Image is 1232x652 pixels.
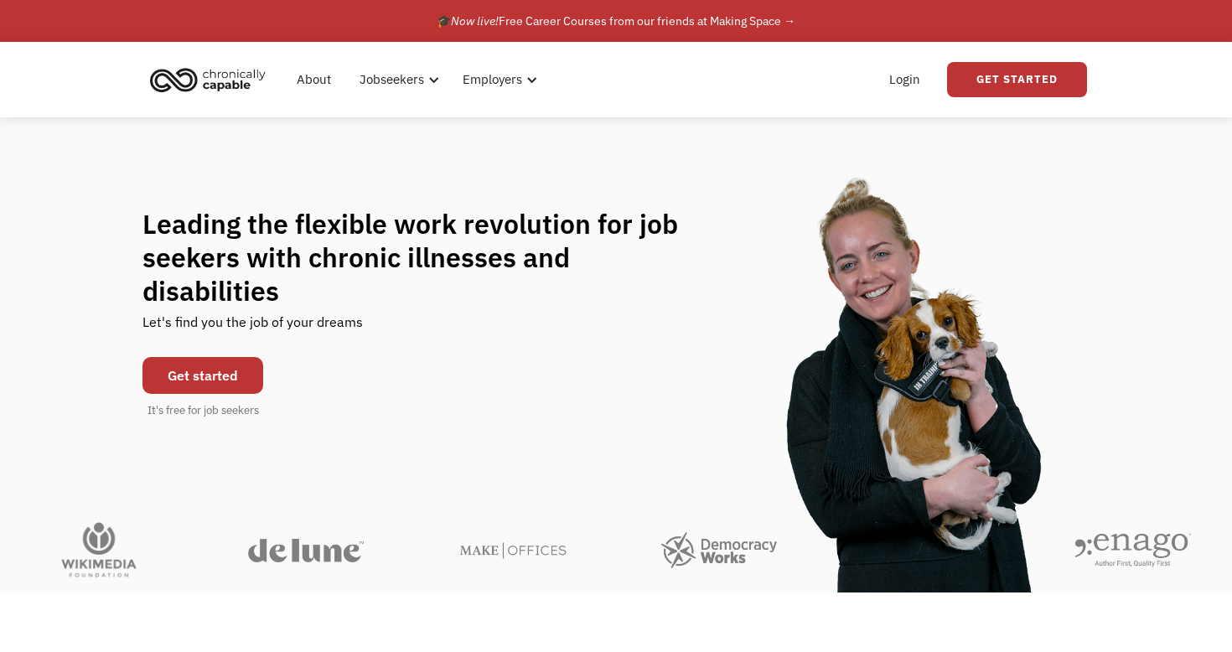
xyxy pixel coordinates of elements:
[148,402,259,419] div: It's free for job seekers
[463,70,522,90] div: Employers
[287,53,341,106] a: About
[145,61,271,98] img: Chronically Capable logo
[142,207,711,308] h1: Leading the flexible work revolution for job seekers with chronic illnesses and disabilities
[349,53,444,106] div: Jobseekers
[360,70,424,90] div: Jobseekers
[453,53,542,106] div: Employers
[879,53,930,106] a: Login
[437,11,795,31] div: 🎓 Free Career Courses from our friends at Making Space →
[947,62,1087,97] a: Get Started
[142,357,263,394] a: Get started
[451,13,499,28] em: Now live!
[145,61,278,98] a: home
[142,308,363,349] div: Let's find you the job of your dreams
